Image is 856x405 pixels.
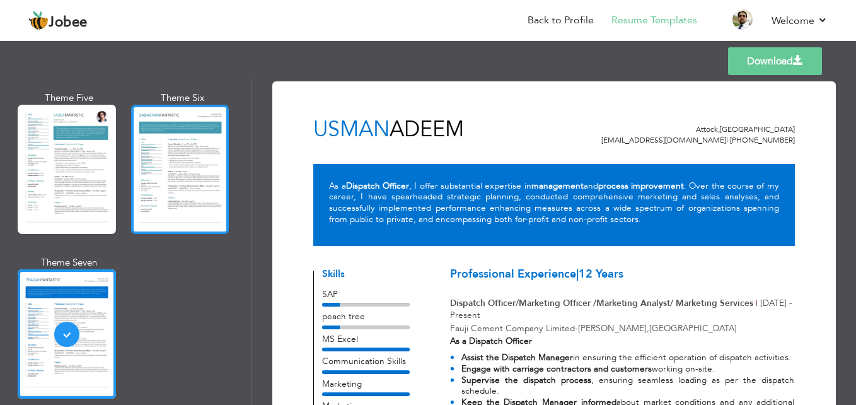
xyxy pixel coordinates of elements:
[772,13,828,28] a: Welcome
[134,91,232,105] div: Theme Six
[756,297,758,309] span: |
[730,135,795,145] span: [PHONE_NUMBER]
[313,115,390,144] span: Usman
[601,135,728,145] span: [EMAIL_ADDRESS][DOMAIN_NAME]
[390,115,464,144] span: Adeem
[450,297,792,321] span: [DATE] - Present
[461,363,652,375] strong: Engage with carriage contractors and customers
[329,180,779,225] p: As a , I offer substantial expertise in and . Over the course of my career, I have spearheaded st...
[528,13,594,28] a: Back to Profile
[594,124,795,135] p: Attock [GEOGRAPHIC_DATA]
[728,47,822,75] a: Download
[576,266,579,282] span: |
[726,135,728,145] span: |
[575,322,578,334] span: -
[450,375,794,397] li: , ensuring seamless loading as per the dispatch schedule.
[322,269,409,280] h4: Skills
[450,335,532,347] strong: As a Dispatch Officer
[718,124,720,134] span: ,
[49,16,88,30] span: Jobee
[450,352,794,363] li: in ensuring the efficient operation of dispatch activities.
[450,297,753,309] span: Dispatch Officer/Marketing Officer /Marketing Analyst/ Marketing Services
[732,9,753,30] img: Profile Img
[611,13,697,28] a: Resume Templates
[461,351,573,363] strong: Assist the Dispatch Manager
[28,11,49,31] img: jobee.io
[20,256,119,269] div: Theme Seven
[531,180,584,192] strong: management
[322,310,409,322] div: peach tree
[647,322,649,334] span: ,
[461,374,591,386] strong: Supervise the dispatch process
[598,180,684,192] strong: process improvement
[28,11,88,31] a: Jobee
[322,288,409,300] div: SAP
[450,363,794,375] li: working on-site.
[322,378,409,390] div: Marketing
[20,91,119,105] div: Theme Five
[450,268,794,281] h3: Professional Experience 12 Years
[346,180,409,192] strong: Dispatch Officer
[322,355,409,367] div: Communication Skills
[450,322,794,334] p: Fauji Cement Company Limited [PERSON_NAME] [GEOGRAPHIC_DATA]
[322,333,409,345] div: MS Excel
